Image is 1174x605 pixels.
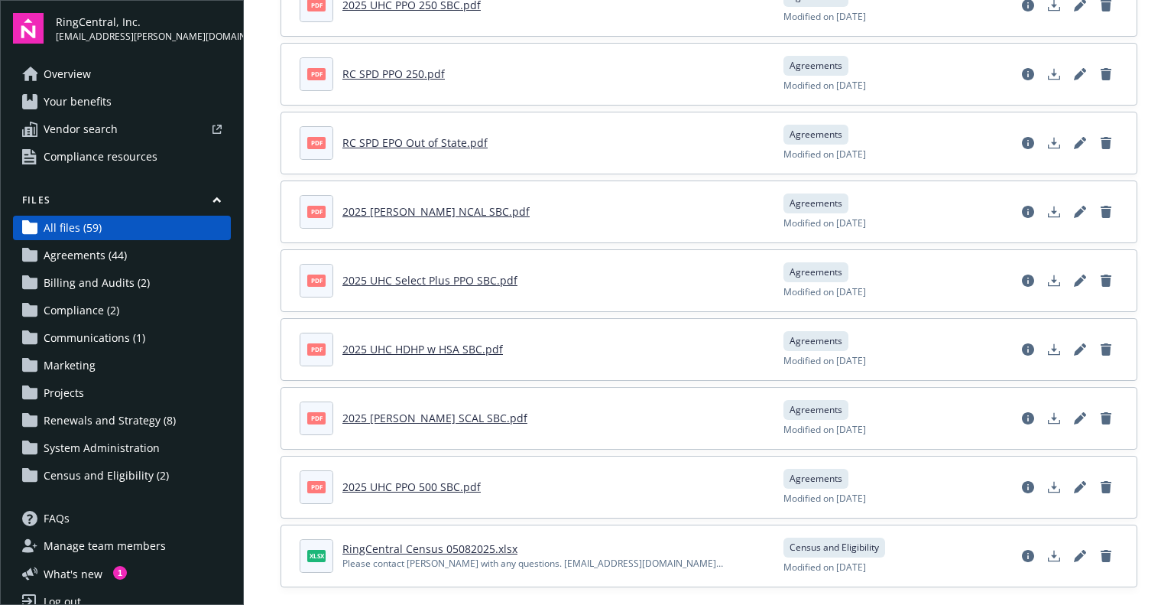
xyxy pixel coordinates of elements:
a: View file details [1016,337,1040,362]
button: RingCentral, Inc.[EMAIL_ADDRESS][PERSON_NAME][DOMAIN_NAME] [56,13,231,44]
a: Census and Eligibility (2) [13,464,231,488]
span: Modified on [DATE] [783,492,866,506]
a: View file details [1016,62,1040,86]
span: pdf [307,137,326,148]
a: FAQs [13,506,231,531]
span: Agreements [790,128,842,141]
a: Edit document [1068,475,1092,499]
a: Delete document [1094,131,1118,155]
a: 2025 UHC HDHP w HSA SBC.pdf [342,342,503,356]
a: Delete document [1094,62,1118,86]
span: Modified on [DATE] [783,561,866,574]
a: Delete document [1094,200,1118,224]
a: Edit document [1068,268,1092,293]
span: Agreements (44) [44,243,127,268]
span: Vendor search [44,117,118,141]
a: RC SPD PPO 250.pdf [342,67,445,81]
a: Your benefits [13,89,231,114]
a: Download document [1042,544,1066,568]
a: Download document [1042,268,1066,293]
span: Modified on [DATE] [783,423,866,437]
a: Download document [1042,131,1066,155]
a: View file details [1016,475,1040,499]
span: Modified on [DATE] [783,148,866,161]
span: pdf [307,412,326,424]
div: Please contact [PERSON_NAME] with any questions. [EMAIL_ADDRESS][DOMAIN_NAME] [PHONE_NUMBER] or [... [342,557,765,571]
span: [EMAIL_ADDRESS][PERSON_NAME][DOMAIN_NAME] [56,30,231,44]
span: Modified on [DATE] [783,285,866,299]
img: navigator-logo.svg [13,13,44,44]
span: Your benefits [44,89,112,114]
a: Download document [1042,475,1066,499]
a: Edit document [1068,337,1092,362]
a: Delete document [1094,406,1118,431]
span: Agreements [790,334,842,348]
button: Files [13,194,231,213]
a: Projects [13,381,231,405]
a: Delete document [1094,337,1118,362]
span: Agreements [790,59,842,73]
a: Compliance resources [13,145,231,169]
span: Billing and Audits (2) [44,271,150,295]
span: Modified on [DATE] [783,216,866,230]
span: Manage team members [44,534,166,558]
a: Edit document [1068,62,1092,86]
span: Census and Eligibility (2) [44,464,169,488]
span: Compliance (2) [44,298,119,323]
a: View file details [1016,268,1040,293]
span: System Administration [44,436,160,460]
span: Modified on [DATE] [783,354,866,368]
a: System Administration [13,436,231,460]
span: Agreements [790,197,842,210]
a: Edit document [1068,544,1092,568]
a: View file details [1016,406,1040,431]
span: RingCentral, Inc. [56,14,231,30]
a: View file details [1016,544,1040,568]
span: FAQs [44,506,70,531]
span: Agreements [790,265,842,279]
a: RC SPD EPO Out of State.pdf [342,135,488,150]
span: pdf [307,68,326,80]
a: Billing and Audits (2) [13,271,231,295]
a: Overview [13,62,231,86]
a: Download document [1042,406,1066,431]
span: pdf [307,275,326,286]
span: Census and Eligibility [790,541,879,555]
span: Marketing [44,353,96,378]
a: View file details [1016,131,1040,155]
a: Renewals and Strategy (8) [13,408,231,433]
span: Agreements [790,472,842,486]
a: 2025 UHC Select Plus PPO SBC.pdf [342,273,517,288]
span: What ' s new [44,566,102,582]
span: Projects [44,381,84,405]
span: Communications (1) [44,326,145,350]
button: What's new1 [13,566,127,582]
a: Delete document [1094,475,1118,499]
a: Download document [1042,337,1066,362]
a: RingCentral Census 05082025.xlsx [342,542,517,556]
span: Agreements [790,403,842,417]
a: Edit document [1068,131,1092,155]
span: Compliance resources [44,145,157,169]
a: Delete document [1094,268,1118,293]
a: Edit document [1068,200,1092,224]
a: 2025 [PERSON_NAME] NCAL SBC.pdf [342,204,530,219]
span: Overview [44,62,91,86]
a: Manage team members [13,534,231,558]
span: xlsx [307,550,326,561]
a: View file details [1016,200,1040,224]
a: Communications (1) [13,326,231,350]
span: pdf [307,481,326,493]
span: pdf [307,206,326,217]
a: Agreements (44) [13,243,231,268]
div: 1 [113,566,127,580]
a: Marketing [13,353,231,378]
a: 2025 UHC PPO 500 SBC.pdf [342,480,481,494]
a: Delete document [1094,544,1118,568]
span: Modified on [DATE] [783,79,866,93]
a: Compliance (2) [13,298,231,323]
a: Download document [1042,200,1066,224]
a: All files (59) [13,216,231,240]
a: Download document [1042,62,1066,86]
a: Edit document [1068,406,1092,431]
